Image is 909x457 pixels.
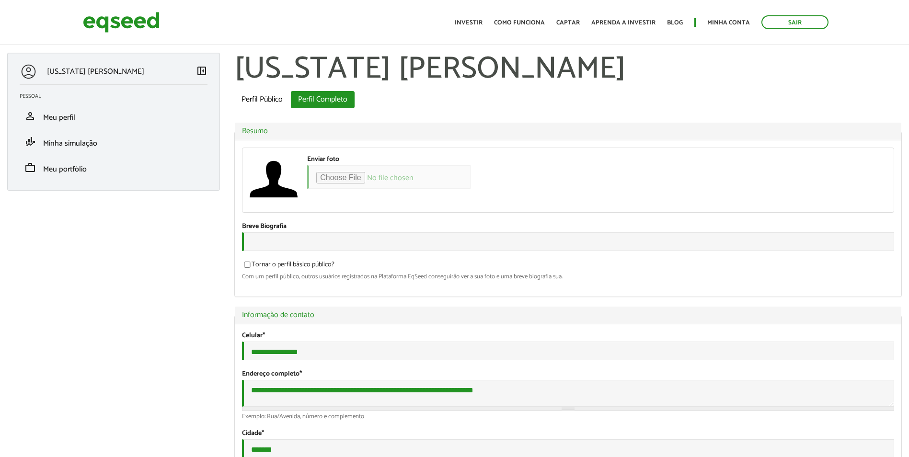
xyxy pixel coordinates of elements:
[761,15,828,29] a: Sair
[242,311,894,319] a: Informação de contato
[242,332,265,339] label: Celular
[242,430,264,437] label: Cidade
[299,368,302,379] span: Este campo é obrigatório.
[24,162,36,173] span: work
[591,20,656,26] a: Aprenda a investir
[556,20,580,26] a: Captar
[43,111,75,124] span: Meu perfil
[43,163,87,176] span: Meu portfólio
[20,136,207,148] a: finance_modeMinha simulação
[196,65,207,77] span: left_panel_close
[291,91,355,108] a: Perfil Completo
[242,262,334,271] label: Tornar o perfil básico público?
[12,155,215,181] li: Meu portfólio
[455,20,483,26] a: Investir
[12,103,215,129] li: Meu perfil
[43,137,97,150] span: Minha simulação
[239,262,256,268] input: Tornar o perfil básico público?
[196,65,207,79] a: Colapsar menu
[707,20,750,26] a: Minha conta
[242,371,302,377] label: Endereço completo
[20,162,207,173] a: workMeu portfólio
[234,53,902,86] h1: [US_STATE] [PERSON_NAME]
[20,110,207,122] a: personMeu perfil
[234,91,290,108] a: Perfil Público
[242,223,287,230] label: Breve Biografia
[24,136,36,148] span: finance_mode
[242,274,894,280] div: Com um perfil público, outros usuários registrados na Plataforma EqSeed conseguirão ver a sua fot...
[250,155,298,203] a: Ver perfil do usuário.
[242,127,894,135] a: Resumo
[667,20,683,26] a: Blog
[250,155,298,203] img: Foto de WASHINGTON LUIZ WOELBERT PINTO
[263,330,265,341] span: Este campo é obrigatório.
[20,93,215,99] h2: Pessoal
[307,156,339,163] label: Enviar foto
[494,20,545,26] a: Como funciona
[24,110,36,122] span: person
[47,67,144,76] p: [US_STATE] [PERSON_NAME]
[12,129,215,155] li: Minha simulação
[262,428,264,439] span: Este campo é obrigatório.
[242,413,894,420] div: Exemplo: Rua/Avenida, número e complemento
[83,10,160,35] img: EqSeed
